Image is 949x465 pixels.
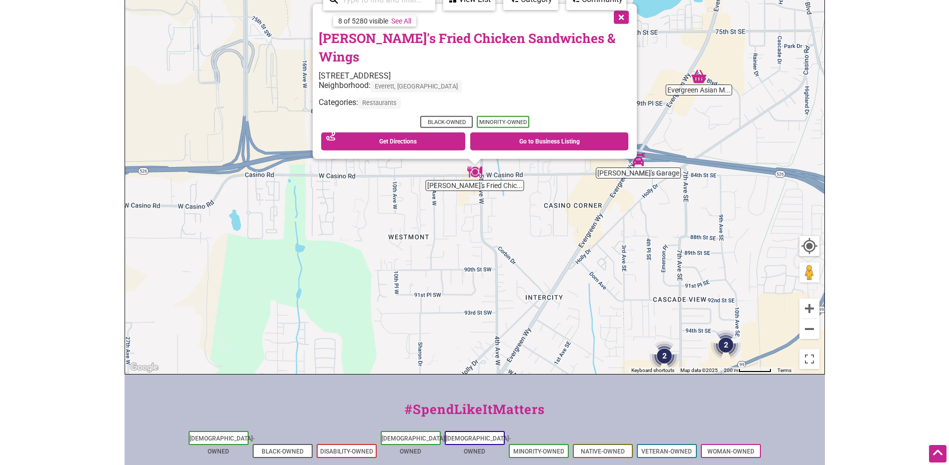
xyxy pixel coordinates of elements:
[319,29,615,65] a: [PERSON_NAME]'s Fried Chicken Sandwiches & Wings
[262,448,304,455] a: Black-Owned
[128,361,161,374] a: Open this area in Google Maps (opens a new window)
[371,80,462,92] span: Everett, [GEOGRAPHIC_DATA]
[799,262,819,282] button: Drag Pegman onto the map to open Street View
[929,445,946,462] div: Scroll Back to Top
[721,367,774,374] button: Map Scale: 200 m per 62 pixels
[724,367,738,373] span: 200 m
[641,448,692,455] a: Veteran-Owned
[799,319,819,339] button: Zoom out
[645,337,683,375] div: 2
[513,448,564,455] a: Minority-Owned
[608,4,633,29] button: Close
[319,97,631,114] div: Categories:
[128,361,161,374] img: Google
[581,448,625,455] a: Native-Owned
[319,80,631,97] div: Neighborhood:
[707,326,745,364] div: 2
[477,116,529,128] span: Minority-Owned
[190,435,255,455] a: [DEMOGRAPHIC_DATA]-Owned
[631,367,674,374] button: Keyboard shortcuts
[391,17,411,25] a: See All
[321,132,465,150] a: Get Directions
[680,367,718,373] span: Map data ©2025
[319,71,631,80] div: [STREET_ADDRESS]
[320,448,373,455] a: Disability-Owned
[446,435,511,455] a: [DEMOGRAPHIC_DATA]-Owned
[338,17,388,25] div: 8 of 5280 visible
[798,348,820,370] button: Toggle fullscreen view
[799,236,819,256] button: Your Location
[799,298,819,318] button: Zoom in
[420,116,473,128] span: Black-Owned
[777,367,791,373] a: Terms
[627,148,650,171] div: Emily's Garage
[358,97,401,109] span: Restaurants
[470,132,628,150] a: Go to Business Listing
[382,435,447,455] a: [DEMOGRAPHIC_DATA]-Owned
[463,160,486,183] div: Zoey's Fried Chicken Sandwiches & Wings
[687,65,710,88] div: Evergreen Asian Market
[125,399,825,429] div: #SpendLikeItMatters
[707,448,754,455] a: Woman-Owned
